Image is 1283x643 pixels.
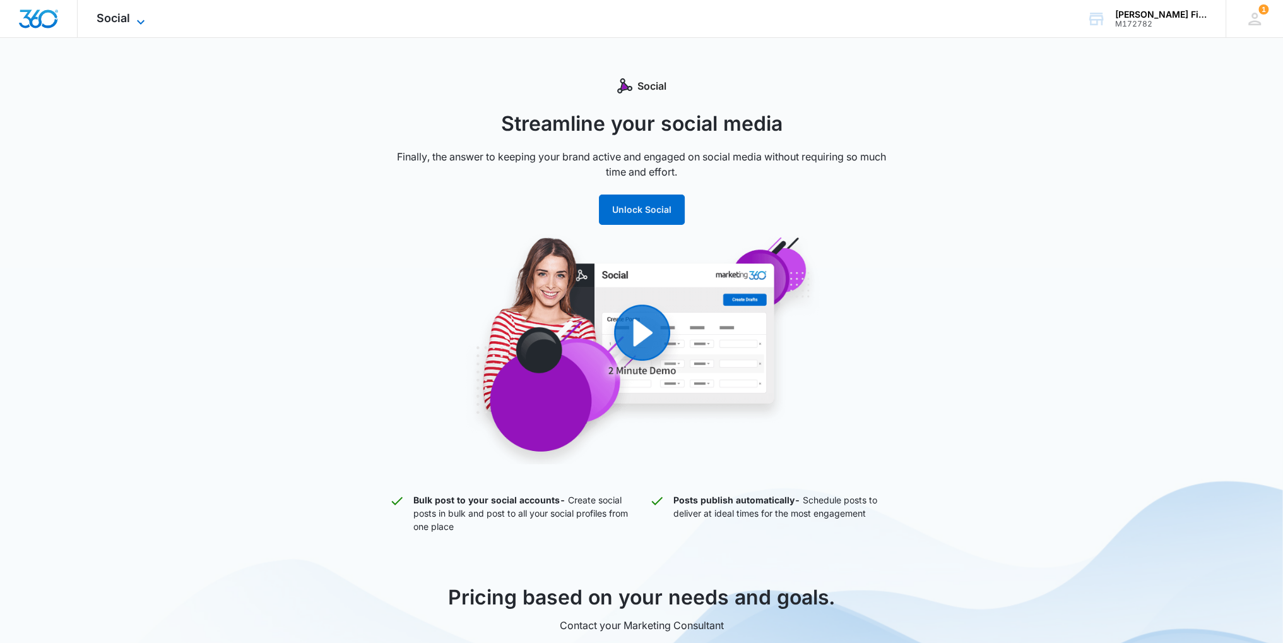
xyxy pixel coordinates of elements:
[389,582,894,613] h2: Pricing based on your needs and goals.
[402,234,882,464] img: Social
[599,195,685,225] button: Unlock Social
[389,149,894,179] p: Finally, the answer to keeping your brand active and engaged on social media without requiring so...
[1258,4,1268,15] span: 1
[1115,20,1207,28] div: account id
[389,618,894,633] p: Contact your Marketing Consultant
[673,493,894,533] p: Schedule posts to deliver at ideal times for the most engagement
[1115,9,1207,20] div: account name
[413,493,634,533] p: Create social posts in bulk and post to all your social profiles from one place
[673,495,800,505] strong: Posts publish automatically -
[1258,4,1268,15] div: notifications count
[413,495,565,505] strong: Bulk post to your social accounts -
[97,11,130,25] span: Social
[389,109,894,139] h1: Streamline your social media
[389,78,894,93] div: Social
[599,204,685,215] a: Unlock Social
